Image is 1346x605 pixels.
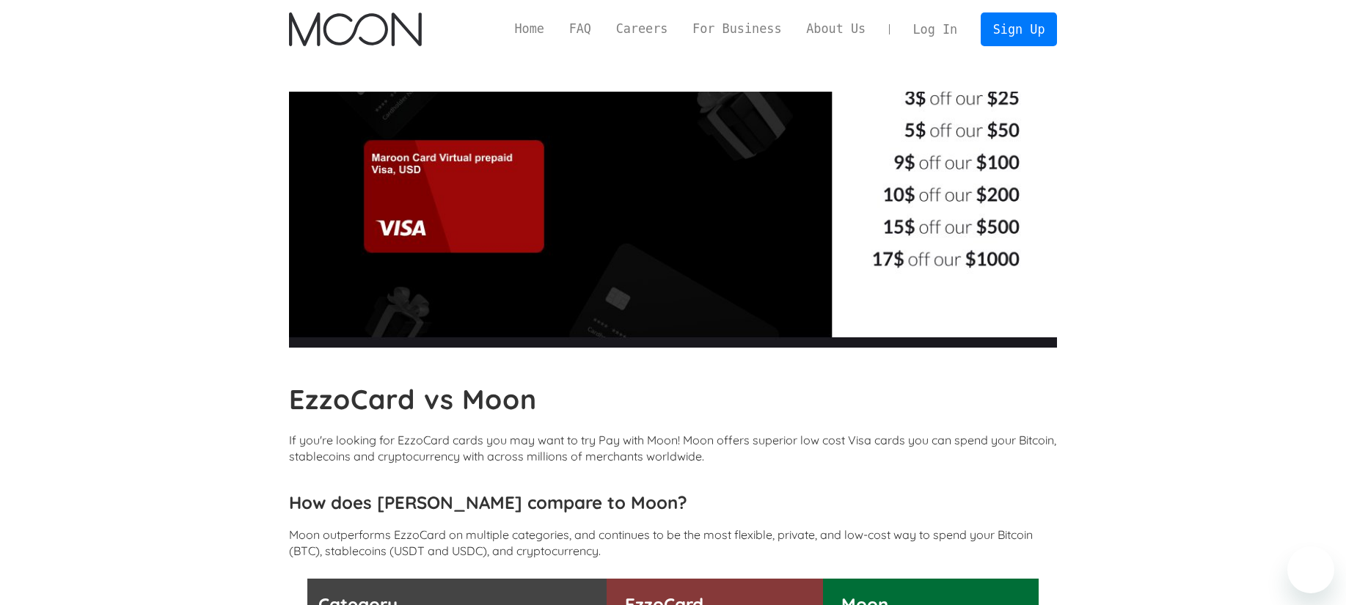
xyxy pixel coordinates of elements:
h3: How does [PERSON_NAME] compare to Moon? [289,491,1058,513]
a: About Us [794,20,878,38]
a: Home [502,20,557,38]
iframe: Button to launch messaging window [1287,546,1334,593]
a: Log In [901,13,970,45]
a: home [289,12,422,46]
b: EzzoCard vs Moon [289,382,538,416]
a: Careers [604,20,680,38]
p: Moon outperforms EzzoCard on multiple categories, and continues to be the most flexible, private,... [289,527,1058,559]
a: Sign Up [981,12,1057,45]
a: For Business [680,20,794,38]
img: Moon Logo [289,12,422,46]
a: FAQ [557,20,604,38]
p: If you're looking for EzzoCard cards you may want to try Pay with Moon! Moon offers superior low ... [289,432,1058,464]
